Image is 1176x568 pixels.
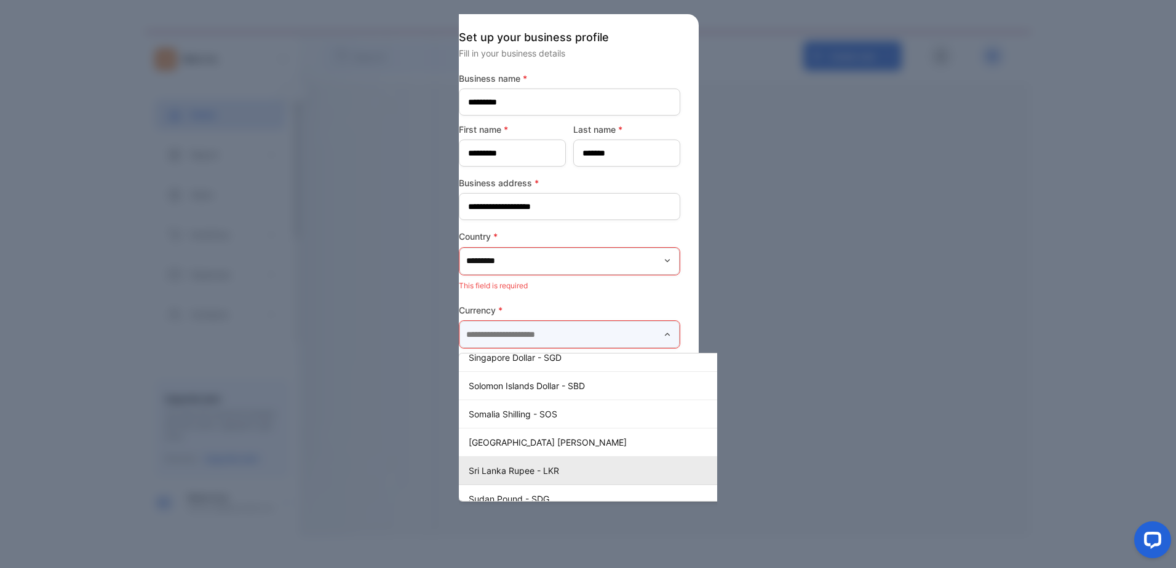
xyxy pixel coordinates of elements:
[459,230,680,243] label: Country
[469,379,765,392] p: Solomon Islands Dollar - SBD
[1124,516,1176,568] iframe: LiveChat chat widget
[459,304,680,317] label: Currency
[459,278,680,294] p: This field is required
[459,72,680,85] label: Business name
[469,408,765,420] p: Somalia Shilling - SOS
[459,47,680,60] p: Fill in your business details
[469,436,765,449] p: [GEOGRAPHIC_DATA] [PERSON_NAME]
[469,351,765,364] p: Singapore Dollar - SGD
[469,464,765,477] p: Sri Lanka Rupee - LKR
[459,123,566,136] label: First name
[459,29,680,45] p: Set up your business profile
[469,492,765,505] p: Sudan Pound - SDG
[573,123,680,136] label: Last name
[459,176,680,189] label: Business address
[459,351,680,367] p: This field is required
